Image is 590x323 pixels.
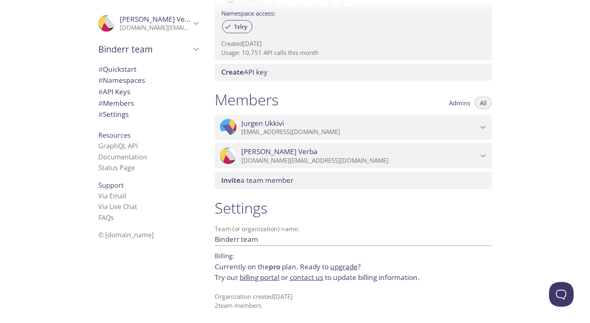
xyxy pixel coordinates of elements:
div: Create API Key [215,64,492,81]
iframe: Help Scout Beacon - Open [549,282,574,307]
a: billing portal [240,273,279,282]
div: Invite a team member [215,172,492,189]
span: s [111,213,114,222]
label: Team (or organization) name: [215,226,300,232]
a: Via Live Chat [98,202,137,211]
div: Vladyslav Verba [92,10,205,37]
h1: Members [215,91,279,109]
div: Quickstart [92,64,205,75]
div: Members [92,98,205,109]
span: [PERSON_NAME] Verba [241,147,318,156]
span: Try our or to update billing information. [215,273,420,282]
a: Via Email [98,191,126,200]
a: contact us [290,273,323,282]
span: Settings [98,109,129,119]
a: GraphQL API [98,141,138,150]
h1: Settings [215,199,492,217]
div: Binderr team [92,39,205,60]
span: [PERSON_NAME] Verba [120,14,196,24]
p: [DOMAIN_NAME][EMAIL_ADDRESS][DOMAIN_NAME] [120,24,191,32]
p: Organization created [DATE] 2 team member s [215,292,492,310]
button: All [475,97,492,109]
span: # [98,64,103,74]
span: Members [98,98,134,108]
span: pro [269,262,280,271]
a: FAQ [98,213,114,222]
span: a team member [221,175,293,185]
div: Team Settings [92,109,205,120]
div: Jurgen Ukkivi [215,115,492,140]
span: # [98,75,103,85]
a: Status Page [98,163,135,172]
div: API Keys [92,86,205,98]
div: Namespaces [92,75,205,86]
p: [DOMAIN_NAME][EMAIL_ADDRESS][DOMAIN_NAME] [241,157,478,165]
span: # [98,109,103,119]
span: 1zlry [229,23,252,30]
span: Binderr team [98,43,191,55]
span: Support [98,181,124,190]
div: 1zlry [222,20,252,33]
span: Invite [221,175,241,185]
span: Jurgen Ukkivi [241,119,284,128]
p: Currently on the plan. [215,262,492,282]
p: Created [DATE] [221,39,485,48]
button: Admins [444,97,475,109]
span: Namespaces [98,75,145,85]
span: API key [221,67,268,77]
div: Vladyslav Verba [215,143,492,168]
p: [EMAIL_ADDRESS][DOMAIN_NAME] [241,128,478,136]
p: Usage: 10,751 API calls this month [221,48,485,57]
span: © [DOMAIN_NAME] [98,230,154,239]
a: Documentation [98,152,147,161]
span: Create [221,67,244,77]
span: Quickstart [98,64,136,74]
a: upgrade [330,262,358,271]
span: # [98,87,103,96]
p: Billing: [215,249,492,261]
span: Resources [98,131,131,140]
span: # [98,98,103,108]
span: API Keys [98,87,130,96]
span: Ready to ? [300,262,361,271]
